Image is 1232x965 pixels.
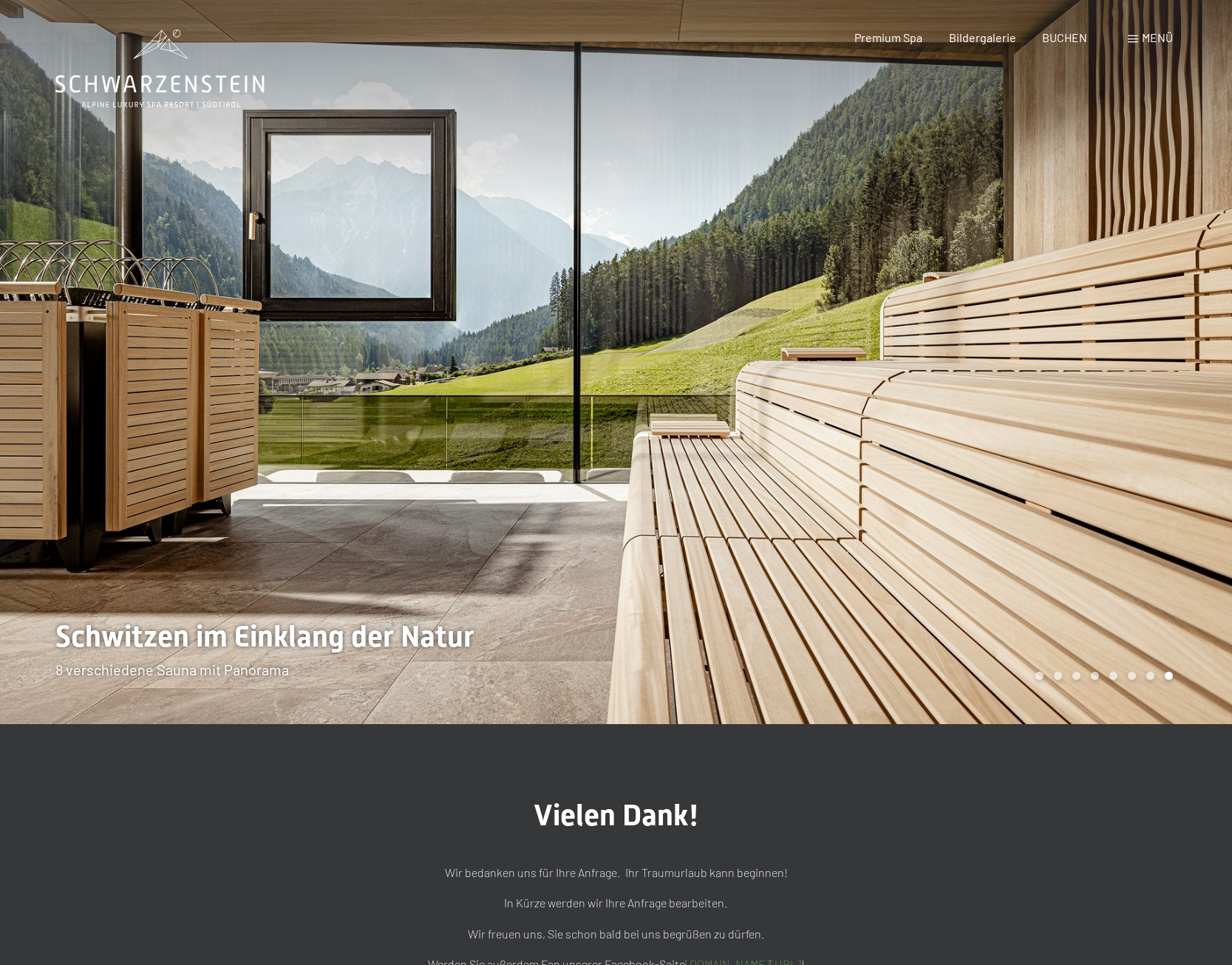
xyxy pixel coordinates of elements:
div: Carousel Page 6 [1128,672,1136,680]
div: Carousel Pagination [1030,672,1173,680]
div: Carousel Page 4 [1091,672,1099,680]
div: Carousel Page 2 [1054,672,1062,680]
p: In Kürze werden wir Ihre Anfrage bearbeiten. [247,893,986,913]
span: Vielen Dank! [534,798,699,833]
a: Bildergalerie [949,30,1016,44]
p: Wir freuen uns, Sie schon bald bei uns begrüßen zu dürfen. [247,924,986,944]
a: BUCHEN [1042,30,1087,44]
div: Carousel Page 7 [1146,672,1154,680]
span: Menü [1142,30,1173,44]
div: Carousel Page 3 [1072,672,1080,680]
p: Wir bedanken uns für Ihre Anfrage. Ihr Traumurlaub kann beginnen! [247,863,986,882]
div: Carousel Page 1 [1035,672,1044,680]
div: Carousel Page 5 [1109,672,1117,680]
div: Carousel Page 8 (Current Slide) [1165,672,1173,680]
a: Premium Spa [854,30,922,44]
